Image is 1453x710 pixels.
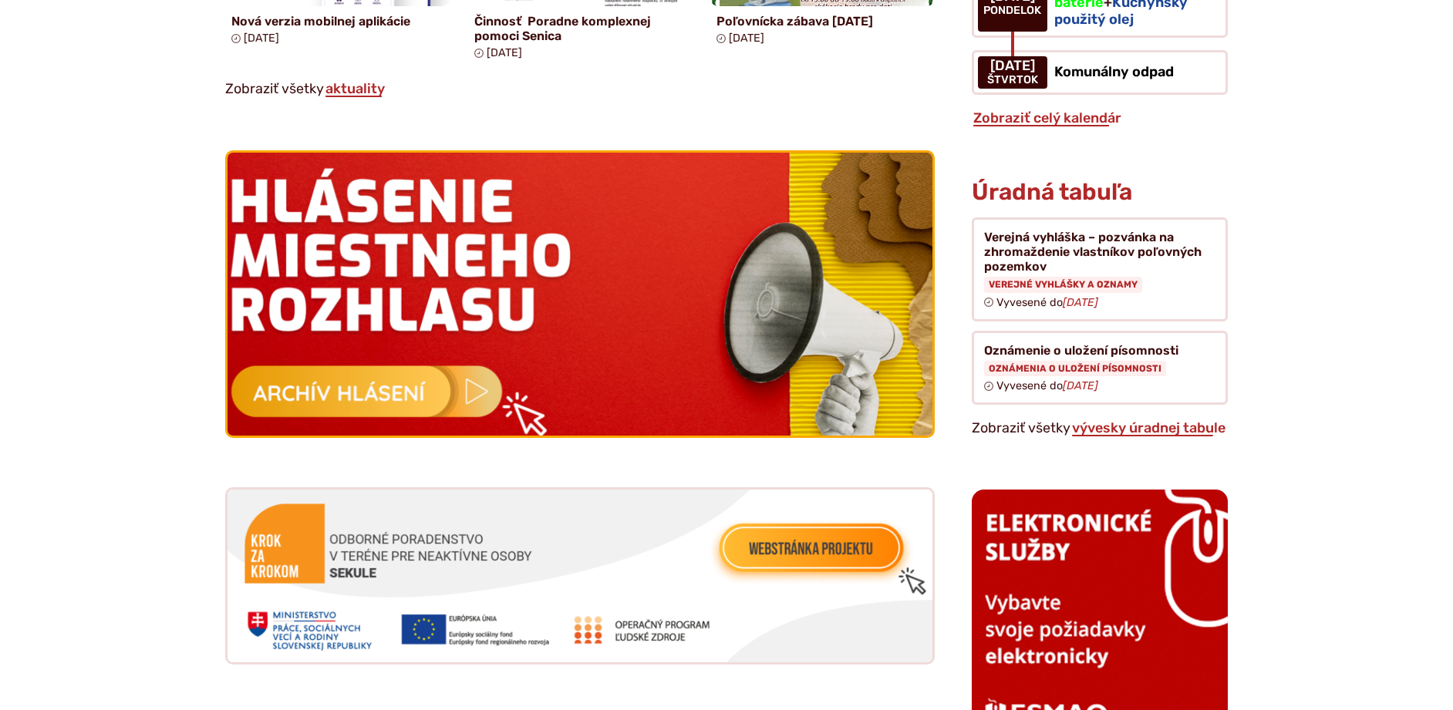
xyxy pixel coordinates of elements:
span: štvrtok [987,74,1038,86]
h4: Nová verzia mobilnej aplikácie [231,14,443,29]
span: [DATE] [487,46,522,59]
a: Zobraziť všetky aktuality [324,80,386,97]
a: Zobraziť celý kalendár [972,109,1123,126]
span: [DATE] [244,32,279,45]
h3: Úradná tabuľa [972,180,1132,205]
h4: Činnosť Poradne komplexnej pomoci Senica [474,14,686,43]
span: [DATE] [987,59,1038,74]
a: Zobraziť celú úradnú tabuľu [1070,419,1227,436]
a: Komunálny odpad [DATE] štvrtok [972,50,1228,95]
h4: Poľovnícka zábava [DATE] [716,14,929,29]
a: Verejná vyhláška – pozvánka na zhromaždenie vlastníkov poľovných pozemkov Verejné vyhlášky a ozna... [972,217,1228,321]
span: Komunálny odpad [1054,63,1174,80]
p: Zobraziť všetky [225,78,935,101]
span: [DATE] [729,32,764,45]
a: Oznámenie o uložení písomnosti Oznámenia o uložení písomnosti Vyvesené do[DATE] [972,331,1228,405]
p: Zobraziť všetky [972,417,1228,440]
span: pondelok [983,5,1041,17]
